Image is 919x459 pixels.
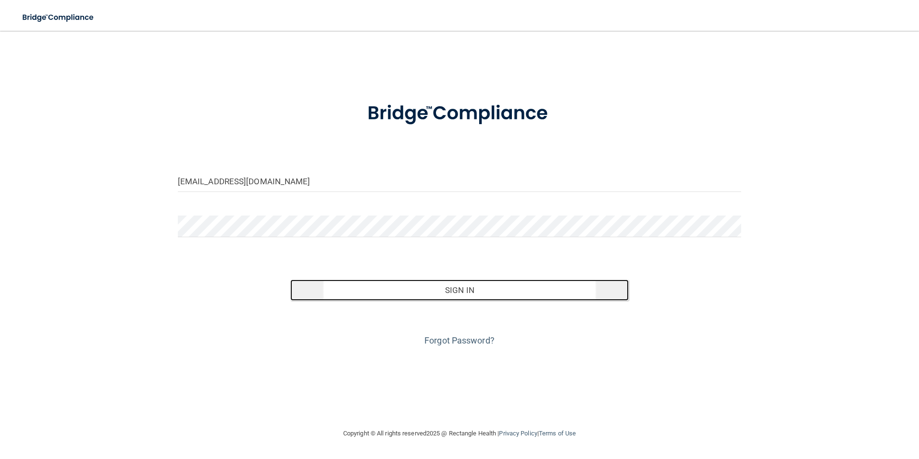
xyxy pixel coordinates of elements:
input: Email [178,170,742,192]
div: Copyright © All rights reserved 2025 @ Rectangle Health | | [284,418,635,449]
a: Forgot Password? [424,335,495,345]
img: bridge_compliance_login_screen.278c3ca4.svg [14,8,103,27]
a: Terms of Use [539,430,576,437]
button: Sign In [290,280,629,301]
a: Privacy Policy [499,430,537,437]
img: bridge_compliance_login_screen.278c3ca4.svg [348,89,571,139]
